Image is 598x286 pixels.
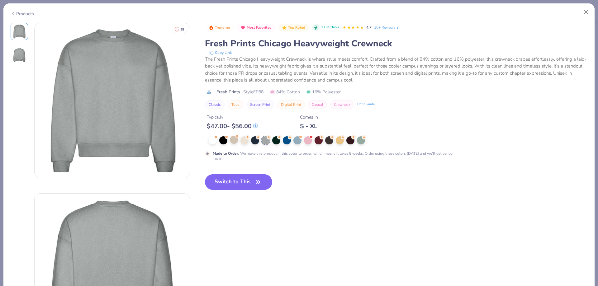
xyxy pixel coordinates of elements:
span: Fresh Prints [216,89,240,95]
a: 10+ Reviews [374,25,400,30]
button: Casual [308,100,327,109]
div: We make this product in this color to order, which means it takes 8 weeks. Order using these colo... [213,151,454,162]
div: $ 47.00 - $ 56.00 [207,122,258,130]
img: brand logo [205,90,213,95]
div: Print Guide [357,102,375,107]
button: copy to clipboard [207,49,234,56]
button: Badge Button [237,24,275,32]
div: The Fresh Prints Chicago Heavyweight Crewneck is where style meets comfort. Crafted from a blend ... [205,56,588,84]
button: Tops [228,100,243,109]
img: Trending sort [209,25,214,30]
button: Screen Print [246,100,274,109]
div: Fresh Prints Chicago Heavyweight Crewneck [205,38,588,49]
img: Front [35,23,190,178]
button: Switch to This [205,174,273,190]
div: Products [11,11,34,17]
img: Front [12,24,27,39]
button: Classic [205,100,225,109]
div: Comes In [300,114,318,120]
span: Most Favorited [247,26,272,29]
img: Most Favorited sort [240,25,245,30]
strong: Made to Order : [213,151,239,156]
span: Top Rated [288,26,306,29]
span: Trending [215,26,230,29]
button: Badge Button [279,24,309,32]
button: Close [580,6,592,18]
div: 4.7 Stars [343,23,364,33]
span: 4.7 [366,25,372,30]
div: S - XL [300,122,318,130]
button: Digital Print [277,100,305,109]
span: Style FP88 [243,89,263,95]
img: Back [12,48,27,63]
button: Like [172,25,187,34]
button: Badge Button [206,24,234,32]
span: 16% Polyester [306,89,341,95]
img: Top Rated sort [282,25,287,30]
button: Crewneck [330,100,354,109]
div: Typically [207,114,258,120]
span: 84% Cotton [270,89,300,95]
span: 1.6M Clicks [321,25,339,30]
span: 55 [180,28,184,31]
